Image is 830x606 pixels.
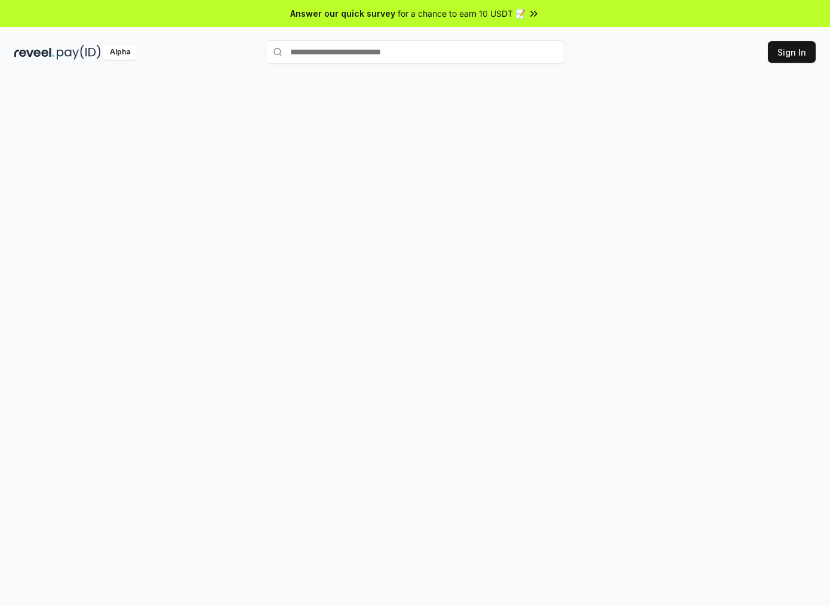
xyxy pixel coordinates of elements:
span: Answer our quick survey [290,7,395,20]
img: pay_id [57,45,101,60]
img: reveel_dark [14,45,54,60]
button: Sign In [768,41,816,63]
div: Alpha [103,45,137,60]
span: for a chance to earn 10 USDT 📝 [398,7,525,20]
